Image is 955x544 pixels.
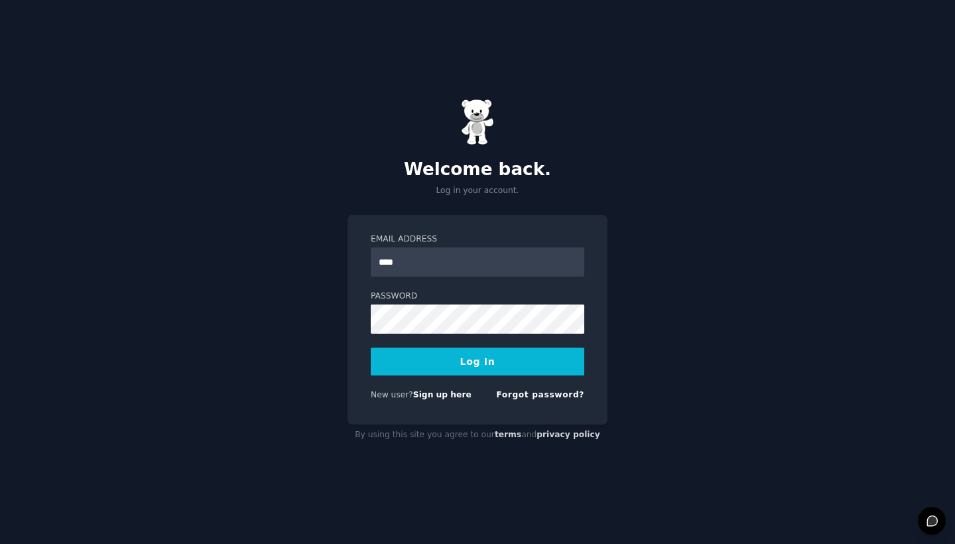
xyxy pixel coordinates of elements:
button: Log In [371,348,584,375]
div: By using this site you agree to our and [348,425,607,446]
img: Gummy Bear [461,99,494,145]
a: privacy policy [537,430,600,439]
label: Email Address [371,234,584,245]
h2: Welcome back. [348,159,607,180]
a: Forgot password? [496,390,584,399]
a: Sign up here [413,390,472,399]
span: New user? [371,390,413,399]
a: terms [495,430,521,439]
label: Password [371,291,584,303]
p: Log in your account. [348,185,607,197]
